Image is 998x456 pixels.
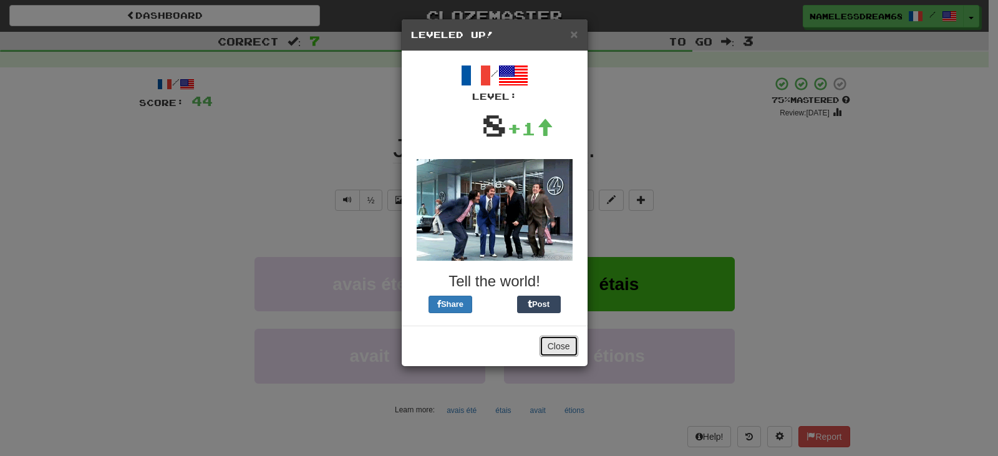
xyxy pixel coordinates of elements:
[507,116,553,141] div: +1
[540,336,578,357] button: Close
[411,61,578,103] div: /
[411,29,578,41] h5: Leveled Up!
[411,273,578,289] h3: Tell the world!
[417,159,573,261] img: anchorman-0f45bd94e4bc77b3e4009f63bd0ea52a2253b4c1438f2773e23d74ae24afd04f.gif
[517,296,561,313] button: Post
[429,296,472,313] button: Share
[472,296,517,313] iframe: X Post Button
[570,27,578,41] button: Close
[411,90,578,103] div: Level:
[482,103,507,147] div: 8
[570,27,578,41] span: ×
